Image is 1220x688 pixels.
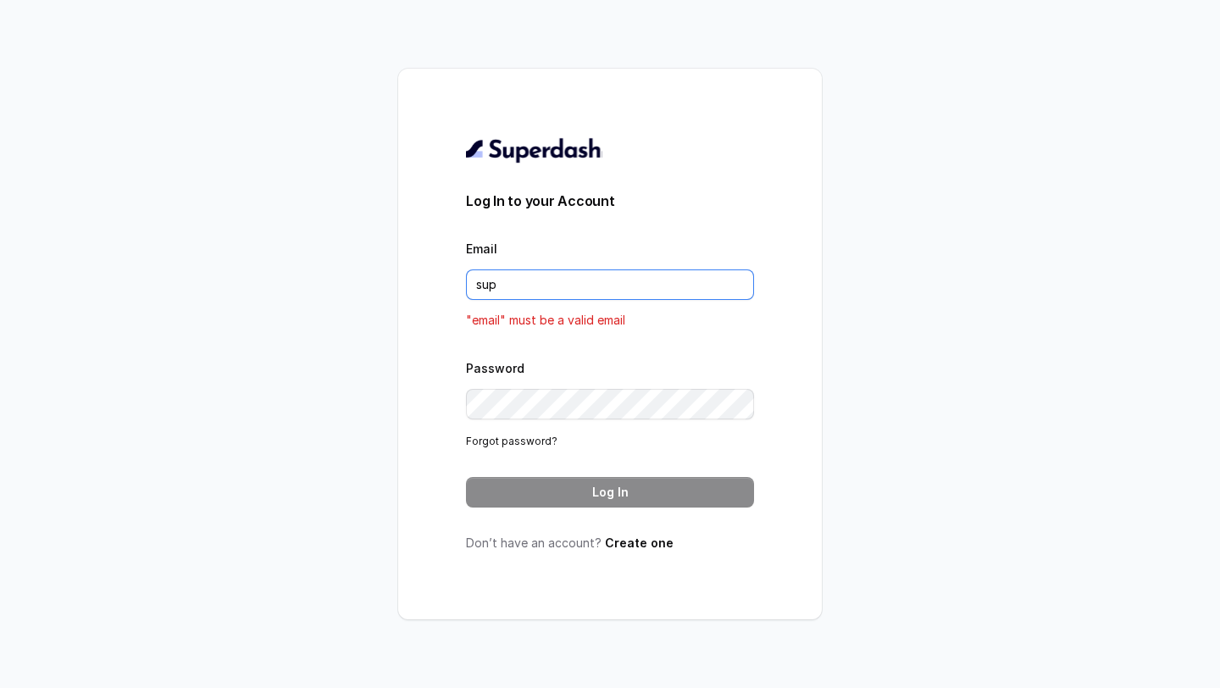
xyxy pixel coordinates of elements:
[466,435,557,447] a: Forgot password?
[466,136,602,164] img: light.svg
[466,361,524,375] label: Password
[466,477,754,508] button: Log In
[466,191,754,211] h3: Log In to your Account
[466,535,754,552] p: Don’t have an account?
[605,535,674,550] a: Create one
[466,310,754,330] p: "email" must be a valid email
[466,241,497,256] label: Email
[466,269,754,300] input: youremail@example.com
